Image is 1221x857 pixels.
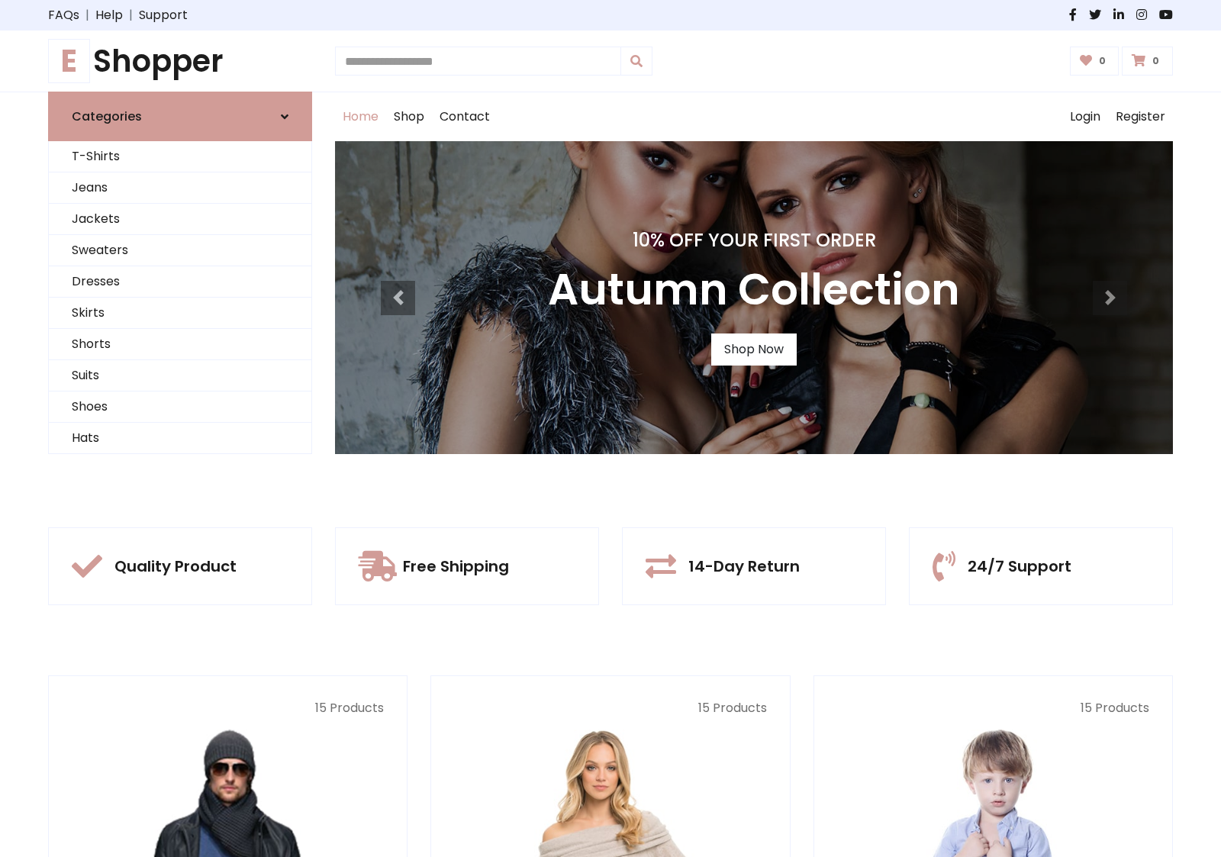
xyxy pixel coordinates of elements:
a: FAQs [48,6,79,24]
a: Support [139,6,188,24]
a: Jackets [49,204,311,235]
h3: Autumn Collection [548,264,960,315]
a: Login [1062,92,1108,141]
h4: 10% Off Your First Order [548,230,960,252]
a: Shop Now [711,333,797,366]
a: Shorts [49,329,311,360]
a: Dresses [49,266,311,298]
a: T-Shirts [49,141,311,172]
a: Skirts [49,298,311,329]
a: 0 [1122,47,1173,76]
a: Contact [432,92,498,141]
p: 15 Products [72,699,384,717]
a: 0 [1070,47,1120,76]
p: 15 Products [837,699,1149,717]
h5: Free Shipping [403,557,509,575]
a: Sweaters [49,235,311,266]
h5: 14-Day Return [688,557,800,575]
span: 0 [1095,54,1110,68]
a: Help [95,6,123,24]
a: Suits [49,360,311,391]
a: Hats [49,423,311,454]
span: E [48,39,90,83]
span: | [123,6,139,24]
p: 15 Products [454,699,766,717]
span: | [79,6,95,24]
a: Home [335,92,386,141]
a: Register [1108,92,1173,141]
a: Categories [48,92,312,141]
a: Jeans [49,172,311,204]
a: Shop [386,92,432,141]
h6: Categories [72,109,142,124]
span: 0 [1149,54,1163,68]
a: Shoes [49,391,311,423]
h5: Quality Product [114,557,237,575]
a: EShopper [48,43,312,79]
h5: 24/7 Support [968,557,1071,575]
h1: Shopper [48,43,312,79]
